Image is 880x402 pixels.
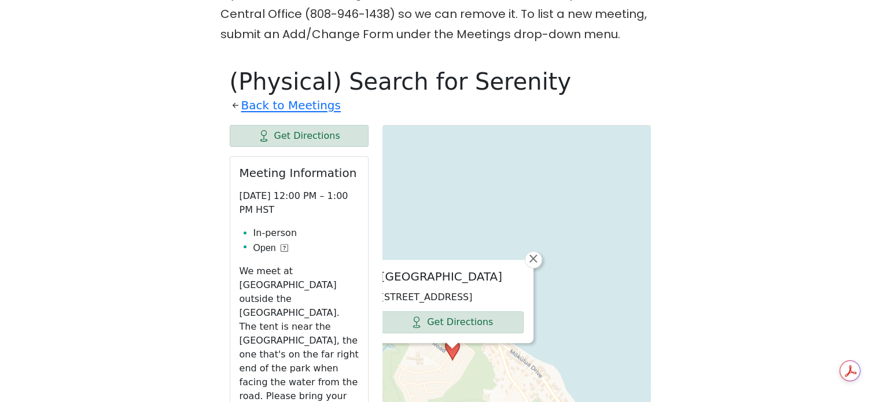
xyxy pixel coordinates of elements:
h1: (Physical) Search for Serenity [230,68,651,95]
h2: [GEOGRAPHIC_DATA] [381,270,524,283]
a: Get Directions [381,311,524,333]
p: [DATE] 12:00 PM – 1:00 PM HST [240,189,359,217]
span: Open [253,241,276,255]
button: Open [253,241,288,255]
li: In-person [253,226,359,240]
h2: Meeting Information [240,166,359,180]
a: Get Directions [230,125,369,147]
span: × [528,252,539,265]
a: Close popup [525,251,542,268]
p: [STREET_ADDRESS] [381,290,524,304]
a: Back to Meetings [241,95,341,116]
